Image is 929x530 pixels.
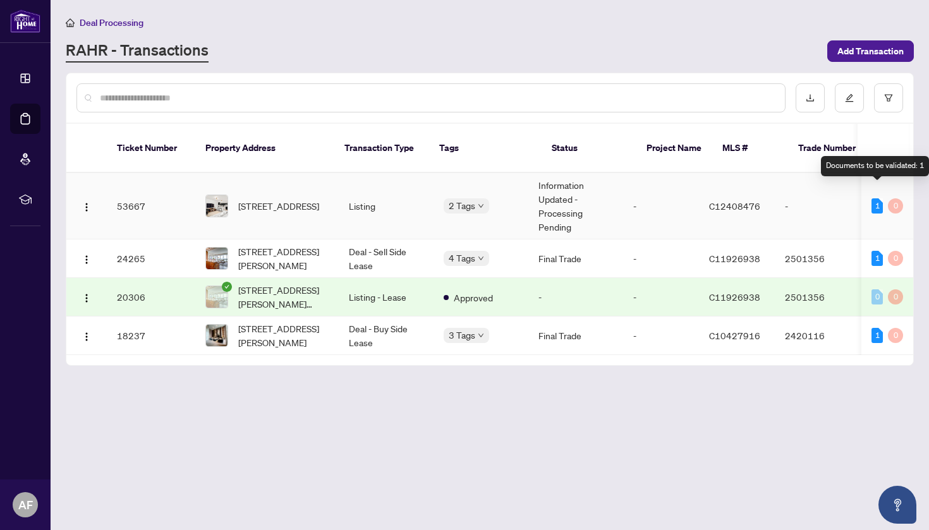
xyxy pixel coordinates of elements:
[339,239,434,278] td: Deal - Sell Side Lease
[821,156,929,176] div: Documents to be validated: 1
[827,40,914,62] button: Add Transaction
[528,316,623,355] td: Final Trade
[107,124,195,173] th: Ticket Number
[845,93,854,102] span: edit
[107,239,195,278] td: 24265
[528,239,623,278] td: Final Trade
[222,282,232,292] span: check-circle
[712,124,788,173] th: MLS #
[709,330,760,341] span: C10427916
[884,93,893,102] span: filter
[107,173,195,239] td: 53667
[18,496,33,514] span: AF
[709,253,760,264] span: C11926938
[449,251,475,265] span: 4 Tags
[206,325,228,346] img: thumbnail-img
[478,255,484,262] span: down
[449,198,475,213] span: 2 Tags
[888,328,903,343] div: 0
[775,173,863,239] td: -
[339,278,434,316] td: Listing - Lease
[888,251,903,266] div: 0
[449,328,475,342] span: 3 Tags
[796,83,825,112] button: download
[835,83,864,112] button: edit
[238,244,329,272] span: [STREET_ADDRESS][PERSON_NAME]
[82,202,92,212] img: Logo
[454,291,493,304] span: Approved
[528,278,623,316] td: -
[871,251,883,266] div: 1
[206,195,228,217] img: thumbnail-img
[709,291,760,303] span: C11926938
[542,124,636,173] th: Status
[874,83,903,112] button: filter
[528,173,623,239] td: Information Updated - Processing Pending
[478,203,484,209] span: down
[339,173,434,239] td: Listing
[871,289,883,304] div: 0
[206,286,228,308] img: thumbnail-img
[76,287,97,307] button: Logo
[775,278,863,316] td: 2501356
[238,199,319,213] span: [STREET_ADDRESS]
[429,124,542,173] th: Tags
[82,255,92,265] img: Logo
[623,316,699,355] td: -
[636,124,712,173] th: Project Name
[775,239,863,278] td: 2501356
[709,200,760,212] span: C12408476
[806,93,815,102] span: download
[623,239,699,278] td: -
[878,486,916,524] button: Open asap
[623,173,699,239] td: -
[195,124,334,173] th: Property Address
[888,198,903,214] div: 0
[837,41,904,61] span: Add Transaction
[238,283,329,311] span: [STREET_ADDRESS][PERSON_NAME] [GEOGRAPHIC_DATA], [GEOGRAPHIC_DATA], [GEOGRAPHIC_DATA] M5V 3X4, [G...
[788,124,877,173] th: Trade Number
[66,40,209,63] a: RAHR - Transactions
[888,289,903,304] div: 0
[871,198,883,214] div: 1
[76,196,97,216] button: Logo
[82,293,92,303] img: Logo
[623,278,699,316] td: -
[80,17,143,28] span: Deal Processing
[478,332,484,339] span: down
[66,18,75,27] span: home
[76,248,97,268] button: Logo
[206,248,228,269] img: thumbnail-img
[10,9,40,33] img: logo
[871,328,883,343] div: 1
[334,124,429,173] th: Transaction Type
[107,316,195,355] td: 18237
[76,325,97,346] button: Logo
[775,316,863,355] td: 2420116
[82,332,92,342] img: Logo
[238,322,329,349] span: [STREET_ADDRESS][PERSON_NAME]
[339,316,434,355] td: Deal - Buy Side Lease
[107,278,195,316] td: 20306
